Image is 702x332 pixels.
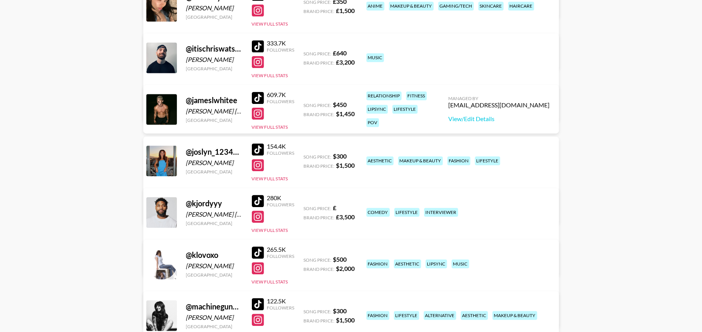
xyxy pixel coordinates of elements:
div: Followers [267,305,295,311]
div: [GEOGRAPHIC_DATA] [186,117,243,123]
div: @ jameslwhitee [186,96,243,105]
div: anime [366,2,384,10]
div: makeup & beauty [398,156,443,165]
button: View Full Stats [252,176,288,181]
button: View Full Stats [252,124,288,130]
strong: £ 1,500 [336,7,355,14]
span: Brand Price: [304,60,335,66]
a: View/Edit Details [449,115,550,123]
div: @ klovoxo [186,250,243,260]
div: Followers [267,253,295,259]
span: Brand Price: [304,318,335,324]
strong: £ [333,204,337,211]
div: skincare [478,2,504,10]
span: Brand Price: [304,266,335,272]
button: View Full Stats [252,21,288,27]
div: makeup & beauty [389,2,434,10]
div: [PERSON_NAME] [186,4,243,12]
span: Brand Price: [304,8,335,14]
div: lifestyle [392,105,418,113]
div: [GEOGRAPHIC_DATA] [186,66,243,71]
strong: $ 1,450 [336,110,355,117]
strong: £ 3,500 [336,213,355,220]
div: fashion [366,259,389,268]
div: pov [366,118,379,127]
div: [GEOGRAPHIC_DATA] [186,272,243,278]
div: [GEOGRAPHIC_DATA] [186,169,243,175]
div: @ machinegunkaela [186,302,243,311]
div: [PERSON_NAME] [186,262,243,270]
div: [PERSON_NAME] [PERSON_NAME] [186,107,243,115]
div: haircare [508,2,534,10]
div: music [366,53,384,62]
div: lifestyle [475,156,500,165]
div: gaming/tech [438,2,474,10]
strong: $ 1,500 [336,316,355,324]
div: interviewer [424,208,458,217]
span: Song Price: [304,309,332,314]
div: [PERSON_NAME] [PERSON_NAME] [186,211,243,218]
div: [PERSON_NAME] [186,159,243,167]
div: Followers [267,99,295,104]
strong: $ 2,000 [336,265,355,272]
div: aesthetic [461,311,488,320]
span: Song Price: [304,154,332,160]
div: 265.5K [267,246,295,253]
div: 154.4K [267,143,295,150]
strong: $ 300 [333,307,347,314]
div: aesthetic [366,156,394,165]
div: [GEOGRAPHIC_DATA] [186,324,243,329]
span: Brand Price: [304,215,335,220]
div: lipsync [366,105,388,113]
div: alternative [424,311,456,320]
button: View Full Stats [252,227,288,233]
strong: £ 640 [333,49,347,57]
strong: $ 500 [333,256,347,263]
span: Song Price: [304,102,332,108]
span: Song Price: [304,206,332,211]
div: fashion [447,156,470,165]
div: relationship [366,91,402,100]
strong: $ 450 [333,101,347,108]
div: 333.7K [267,39,295,47]
div: Followers [267,150,295,156]
div: Followers [267,202,295,207]
strong: $ 300 [333,152,347,160]
div: [PERSON_NAME] [186,56,243,63]
div: [EMAIL_ADDRESS][DOMAIN_NAME] [449,101,550,109]
div: lifestyle [394,208,420,217]
span: Song Price: [304,51,332,57]
div: lipsync [426,259,447,268]
div: comedy [366,208,390,217]
div: [GEOGRAPHIC_DATA] [186,14,243,20]
div: Managed By [449,96,550,101]
div: @ itischriswatson [186,44,243,53]
strong: $ 1,500 [336,162,355,169]
div: fashion [366,311,389,320]
div: [PERSON_NAME] [186,314,243,321]
div: Followers [267,47,295,53]
div: fitness [406,91,427,100]
div: music [452,259,469,268]
div: 122.5K [267,297,295,305]
div: 280K [267,194,295,202]
span: Brand Price: [304,112,335,117]
div: makeup & beauty [493,311,537,320]
button: View Full Stats [252,73,288,78]
div: 609.7K [267,91,295,99]
div: aesthetic [394,259,421,268]
button: View Full Stats [252,279,288,285]
span: Brand Price: [304,163,335,169]
div: @ kjordyyy [186,199,243,208]
div: [GEOGRAPHIC_DATA] [186,220,243,226]
strong: £ 3,200 [336,58,355,66]
div: lifestyle [394,311,419,320]
div: @ joslyn_12345678910 [186,147,243,157]
span: Song Price: [304,257,332,263]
